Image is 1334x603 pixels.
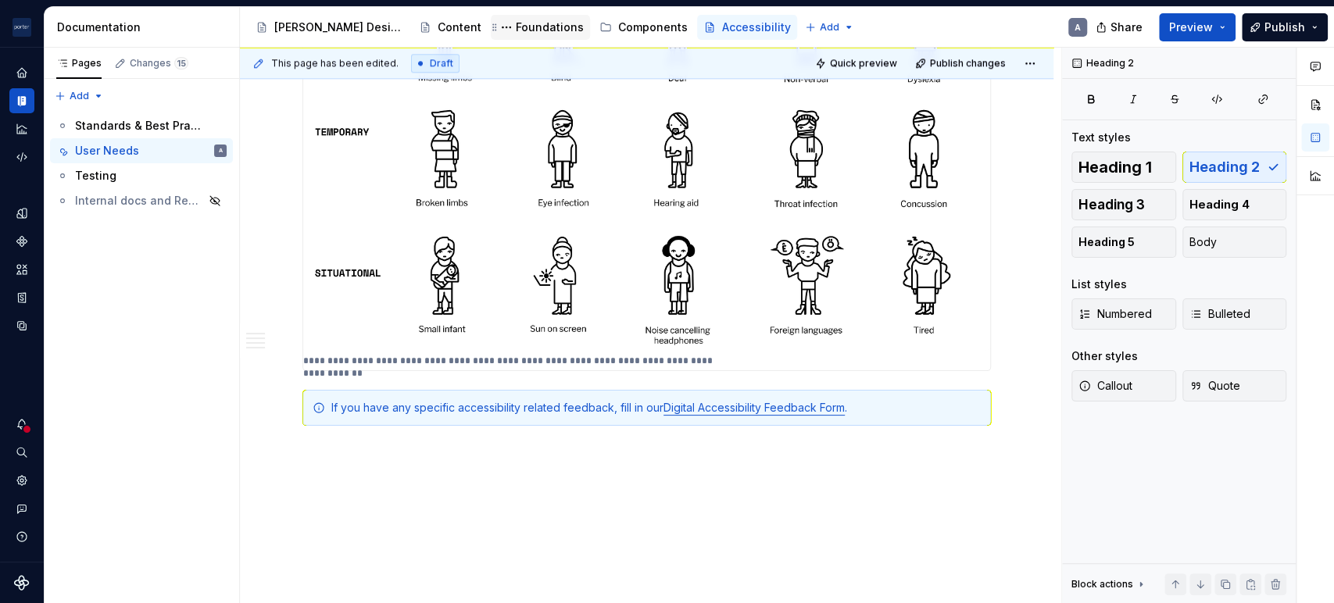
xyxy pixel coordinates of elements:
span: Share [1110,20,1143,35]
div: Foundations [516,20,584,35]
a: Assets [9,257,34,282]
div: Block actions [1071,578,1133,591]
span: Add [820,21,839,34]
a: Code automation [9,145,34,169]
div: Documentation [57,20,233,35]
a: Accessibility [697,15,797,40]
div: Page tree [249,12,797,43]
span: 15 [174,57,188,70]
a: Home [9,60,34,85]
svg: Supernova Logo [14,575,30,591]
button: Add [800,16,859,38]
button: Preview [1159,13,1236,41]
button: Notifications [9,412,34,437]
button: Search ⌘K [9,440,34,465]
div: Pages [56,57,102,70]
span: This page has been edited. [271,57,399,70]
a: User NeedsA [50,138,233,163]
a: Foundations [491,15,590,40]
a: Testing [50,163,233,188]
span: Heading 5 [1078,234,1135,250]
div: Other styles [1071,348,1138,364]
span: Add [70,90,89,102]
span: Publish changes [930,57,1006,70]
span: Heading 4 [1189,197,1250,212]
div: Testing [75,168,116,184]
img: f0306bc8-3074-41fb-b11c-7d2e8671d5eb.png [13,18,31,37]
a: Data sources [9,313,34,338]
div: A [1075,21,1081,34]
button: Bulleted [1182,298,1287,330]
div: Page tree [50,113,233,213]
button: Add [50,85,109,107]
button: Share [1088,13,1153,41]
a: Documentation [9,88,34,113]
span: Heading 1 [1078,159,1152,175]
a: Analytics [9,116,34,141]
div: Changes [130,57,188,70]
div: Standards & Best Practices [75,118,204,134]
a: Design tokens [9,201,34,226]
button: Quote [1182,370,1287,401]
span: Body [1189,234,1217,250]
div: Text styles [1071,130,1131,145]
span: Quote [1189,378,1240,394]
div: List styles [1071,277,1127,292]
div: Content [438,20,481,35]
a: Internal docs and Resources [50,188,233,213]
span: Bulleted [1189,306,1250,322]
span: Numbered [1078,306,1152,322]
button: Publish [1242,13,1328,41]
a: Storybook stories [9,285,34,310]
a: Content [413,15,488,40]
a: [PERSON_NAME] Design [249,15,409,40]
div: Accessibility [722,20,791,35]
a: Components [9,229,34,254]
span: Publish [1264,20,1305,35]
button: Body [1182,227,1287,258]
button: Heading 1 [1071,152,1176,183]
a: Standards & Best Practices [50,113,233,138]
button: Contact support [9,496,34,521]
div: Block actions [1071,573,1147,595]
a: Components [593,15,694,40]
button: Quick preview [810,52,904,74]
div: A [219,143,223,159]
div: Internal docs and Resources [75,193,204,209]
span: Preview [1169,20,1213,35]
span: Draft [430,57,453,70]
button: Publish changes [910,52,1013,74]
a: Digital Accessibility Feedback Form [663,401,845,414]
span: Callout [1078,378,1132,394]
button: Heading 5 [1071,227,1176,258]
span: Heading 3 [1078,197,1145,212]
div: If you have any specific accessibility related feedback, fill in our . [331,400,981,416]
div: [PERSON_NAME] Design [274,20,403,35]
div: User Needs [75,143,139,159]
button: Numbered [1071,298,1176,330]
span: Quick preview [830,57,897,70]
button: Callout [1071,370,1176,401]
button: Heading 3 [1071,189,1176,220]
div: Components [618,20,688,35]
a: Settings [9,468,34,493]
button: Heading 4 [1182,189,1287,220]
